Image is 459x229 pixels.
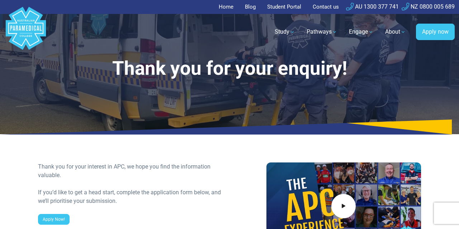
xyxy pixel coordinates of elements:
div: If you’d like to get a head start, complete the application form below, and we’ll prioritise your... [38,188,225,205]
a: AU 1300 377 741 [346,3,399,10]
a: NZ 0800 005 689 [402,3,455,10]
a: About [381,22,410,42]
div: Thank you for your interest in APC, we hope you find the information valuable. [38,162,225,180]
a: Australian Paramedical College [4,14,47,50]
a: Engage [345,22,378,42]
a: Apply Now! [38,214,70,225]
h1: Thank you for your enquiry! [38,57,421,80]
a: Apply now [416,24,455,40]
a: Study [270,22,299,42]
a: Pathways [302,22,342,42]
